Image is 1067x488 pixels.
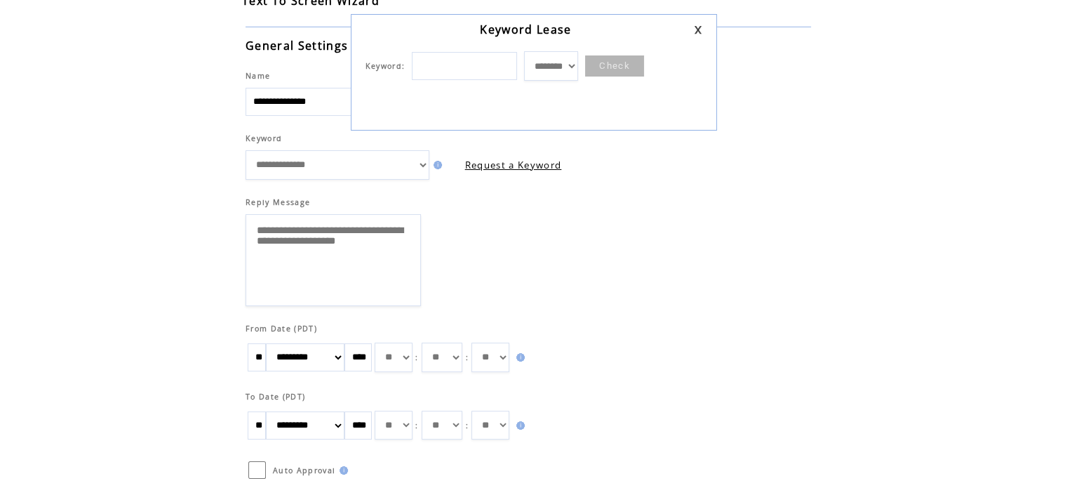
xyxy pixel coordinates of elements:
span: : [415,421,418,430]
span: Keyword: [365,61,405,71]
a: Check [585,55,644,77]
img: help.gif [512,421,525,430]
img: help.gif [335,466,348,475]
span: : [465,421,468,430]
span: Auto Approval [273,466,335,475]
span: Keyword Lease [480,22,571,37]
